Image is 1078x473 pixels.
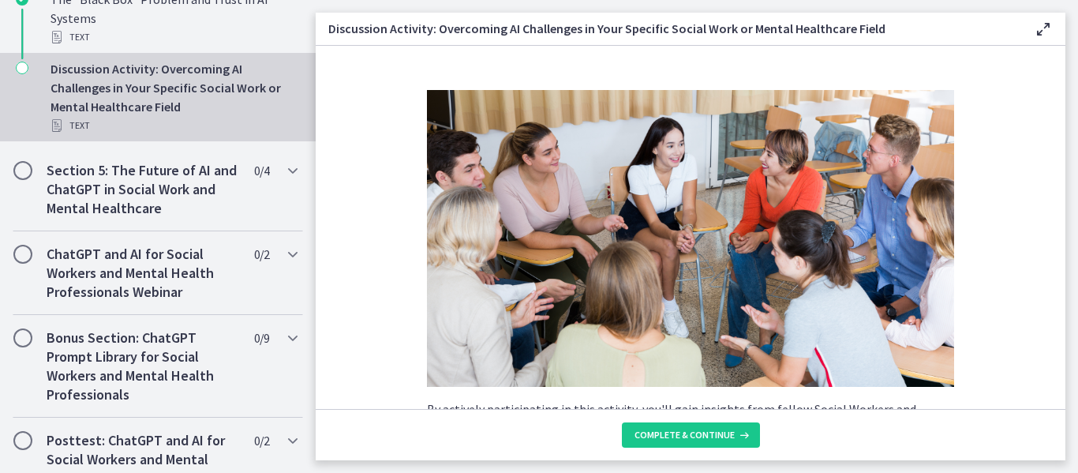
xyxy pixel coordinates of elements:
[328,19,1009,38] h3: Discussion Activity: Overcoming AI Challenges in Your Specific Social Work or Mental Healthcare F...
[622,422,760,448] button: Complete & continue
[51,28,297,47] div: Text
[254,328,269,347] span: 0 / 9
[47,328,239,404] h2: Bonus Section: ChatGPT Prompt Library for Social Workers and Mental Health Professionals
[51,59,297,135] div: Discussion Activity: Overcoming AI Challenges in Your Specific Social Work or Mental Healthcare F...
[254,161,269,180] span: 0 / 4
[47,161,239,218] h2: Section 5: The Future of AI and ChatGPT in Social Work and Mental Healthcare
[47,245,239,302] h2: ChatGPT and AI for Social Workers and Mental Health Professionals Webinar
[254,245,269,264] span: 0 / 2
[634,429,735,441] span: Complete & continue
[51,116,297,135] div: Text
[254,431,269,450] span: 0 / 2
[427,90,954,387] img: Slides_for_Title_Slides_for_ChatGPT_and_AI_for_Social_Work_%2817%29.png
[427,400,954,437] p: By actively participating in this activity, you'll gain insights from fellow Social Workers and d...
